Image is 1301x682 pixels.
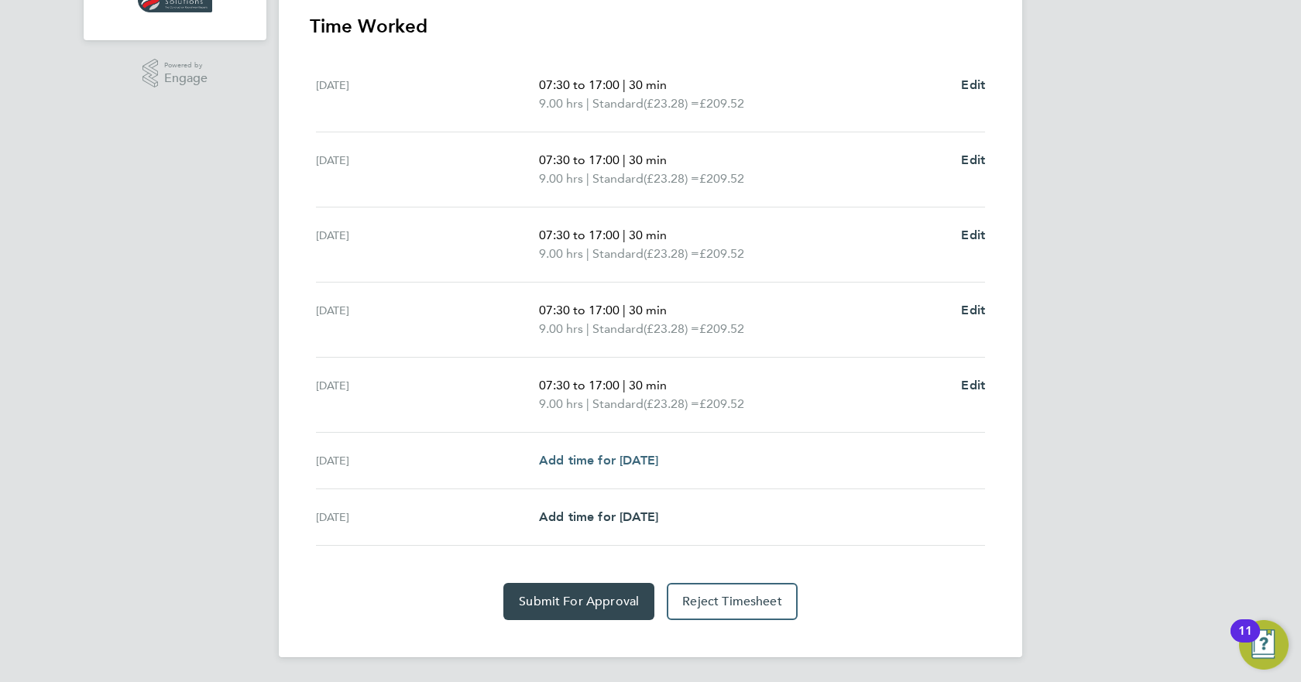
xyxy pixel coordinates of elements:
span: (£23.28) = [644,246,699,261]
span: 30 min [629,378,667,392]
span: 30 min [629,228,667,242]
a: Edit [961,376,985,395]
span: | [623,153,626,167]
button: Submit For Approval [503,583,654,620]
span: (£23.28) = [644,396,699,411]
span: | [586,396,589,411]
div: 11 [1238,631,1252,651]
span: 9.00 hrs [539,246,583,261]
a: Add time for [DATE] [539,451,658,470]
span: 07:30 to 17:00 [539,228,620,242]
span: 07:30 to 17:00 [539,153,620,167]
span: 07:30 to 17:00 [539,378,620,392]
a: Add time for [DATE] [539,508,658,526]
span: £209.52 [699,96,744,111]
div: [DATE] [316,376,539,413]
span: (£23.28) = [644,321,699,336]
span: Edit [961,228,985,242]
span: 07:30 to 17:00 [539,303,620,317]
div: [DATE] [316,151,539,188]
span: £209.52 [699,321,744,336]
span: (£23.28) = [644,96,699,111]
span: 9.00 hrs [539,321,583,336]
div: [DATE] [316,451,539,470]
a: Edit [961,151,985,170]
span: | [623,228,626,242]
span: 9.00 hrs [539,396,583,411]
h3: Time Worked [310,14,991,39]
a: Edit [961,301,985,320]
a: Powered byEngage [142,59,208,88]
span: Standard [592,320,644,338]
a: Edit [961,76,985,94]
span: Edit [961,378,985,392]
span: | [623,303,626,317]
span: Powered by [164,59,208,72]
span: £209.52 [699,246,744,261]
span: | [586,171,589,186]
span: 9.00 hrs [539,96,583,111]
span: Standard [592,245,644,263]
span: | [586,321,589,336]
div: [DATE] [316,76,539,113]
span: Engage [164,72,208,85]
div: [DATE] [316,226,539,263]
span: | [586,96,589,111]
span: Add time for [DATE] [539,453,658,468]
span: 07:30 to 17:00 [539,77,620,92]
span: Submit For Approval [519,594,639,609]
span: Reject Timesheet [682,594,782,609]
span: £209.52 [699,171,744,186]
span: 30 min [629,153,667,167]
span: | [586,246,589,261]
span: Standard [592,170,644,188]
button: Reject Timesheet [667,583,798,620]
span: | [623,378,626,392]
span: Standard [592,395,644,413]
a: Edit [961,226,985,245]
button: Open Resource Center, 11 new notifications [1239,620,1289,670]
span: 9.00 hrs [539,171,583,186]
span: | [623,77,626,92]
span: 30 min [629,77,667,92]
div: [DATE] [316,508,539,526]
span: Add time for [DATE] [539,509,658,524]
span: Edit [961,303,985,317]
span: £209.52 [699,396,744,411]
span: Edit [961,77,985,92]
span: Edit [961,153,985,167]
span: (£23.28) = [644,171,699,186]
span: 30 min [629,303,667,317]
span: Standard [592,94,644,113]
div: [DATE] [316,301,539,338]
